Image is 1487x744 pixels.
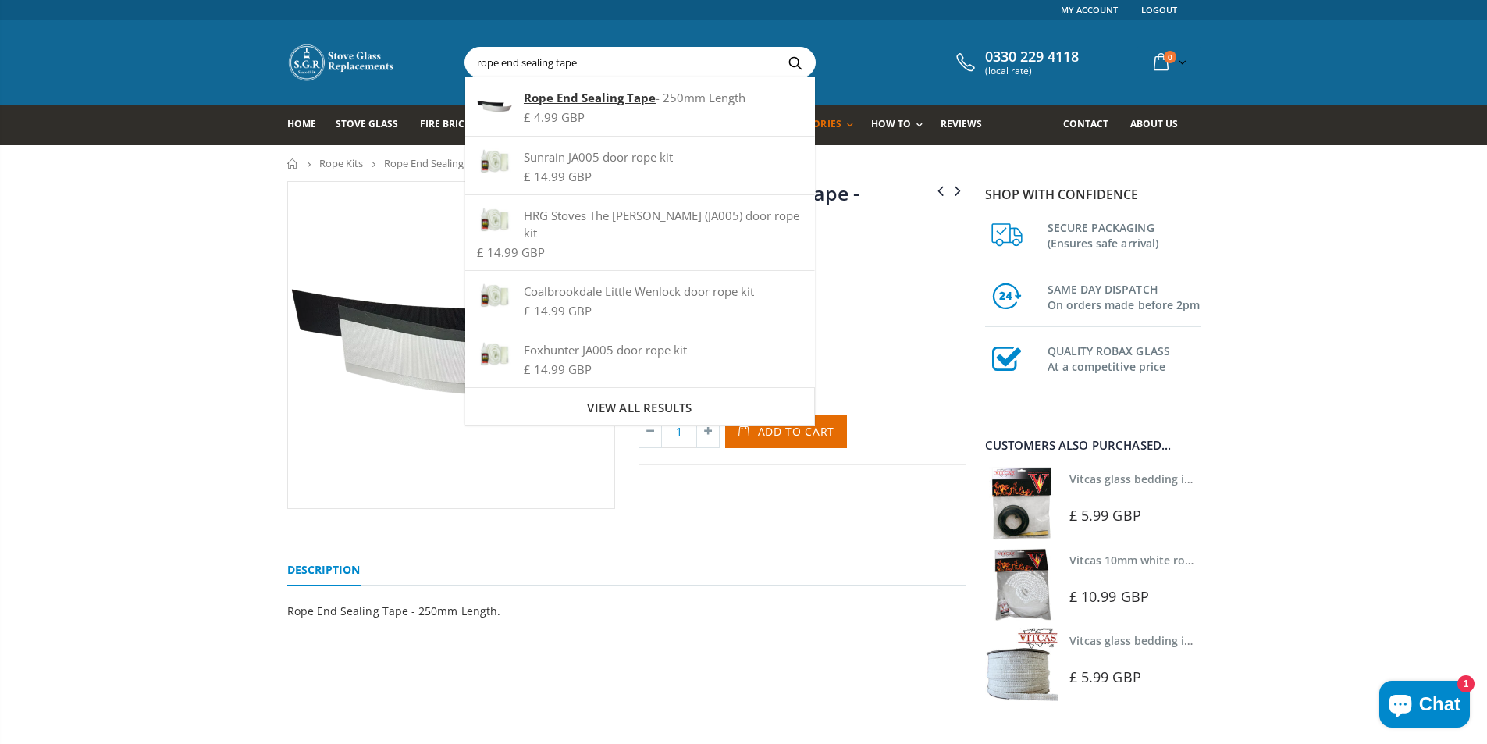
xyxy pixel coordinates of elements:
span: How To [871,117,911,130]
div: Sunrain JA005 door rope kit [477,148,802,166]
span: Home [287,117,316,130]
h3: SECURE PACKAGING (Ensures safe arrival) [1048,217,1201,251]
a: Stove Glass [336,105,410,145]
a: Home [287,105,328,145]
span: £ 14.99 GBP [477,244,545,260]
a: Vitcas glass bedding in tape - 2mm x 15mm x 2 meters (White) [1069,633,1401,648]
span: £ 4.99 GBP [524,109,585,125]
button: Add to Cart [725,415,848,448]
a: Fire Bricks [420,105,488,145]
span: £ 14.99 GBP [524,361,592,377]
span: Add to Cart [758,424,835,439]
span: £ 10.99 GBP [1069,587,1149,606]
span: (local rate) [985,66,1079,77]
span: Rope End Sealing Tape - 250mm Length [384,156,567,170]
inbox-online-store-chat: Shopify online store chat [1375,681,1475,732]
input: Search your stove brand... [465,48,990,77]
img: Stove Glass Replacement [287,43,397,82]
p: Rope End Sealing Tape - 250mm Length. [287,600,966,621]
span: £ 14.99 GBP [524,303,592,319]
span: 0 [1164,51,1176,63]
span: Stove Glass [336,117,398,130]
h3: QUALITY ROBAX GLASS At a competitive price [1048,340,1201,375]
img: Vitcas stove glass bedding in tape [985,467,1058,539]
a: How To [871,105,930,145]
span: View all results [587,400,692,415]
a: 0 [1147,47,1190,77]
h3: SAME DAY DISPATCH On orders made before 2pm [1048,279,1201,313]
a: Vitcas 10mm white rope kit - includes rope seal and glue! [1069,553,1375,568]
a: Home [287,158,299,169]
span: Reviews [941,117,982,130]
a: Description [287,555,361,586]
span: £ 5.99 GBP [1069,667,1141,686]
span: 0330 229 4118 [985,48,1079,66]
strong: Rope End Sealing Tape [524,90,656,105]
span: £ 14.99 GBP [524,169,592,184]
a: Rope Kits [319,156,363,170]
div: Coalbrookdale Little Wenlock door rope kit [477,283,802,300]
p: Shop with confidence [985,185,1201,204]
a: Vitcas glass bedding in tape - 2mm x 10mm x 2 meters [1069,472,1361,486]
button: Search [778,48,813,77]
a: Contact [1063,105,1120,145]
span: About us [1130,117,1178,130]
span: £ 5.99 GBP [1069,506,1141,525]
img: Vitcas white rope, glue and gloves kit 10mm [985,548,1058,621]
a: About us [1130,105,1190,145]
a: Accessories [777,105,860,145]
div: HRG Stoves The [PERSON_NAME] (JA005) door rope kit [477,207,802,241]
div: - 250mm Length [477,89,802,106]
div: Customers also purchased... [985,440,1201,451]
a: 0330 229 4118 (local rate) [952,48,1079,77]
img: Vitcas stove glass bedding in tape [985,628,1058,701]
a: Rope End Sealing Tape - 250mm Length [639,180,859,230]
span: Contact [1063,117,1108,130]
span: Fire Bricks [420,117,476,130]
a: Reviews [941,105,994,145]
img: stoveropeendsealingtape_800x_crop_center.webp [288,182,614,508]
div: Foxhunter JA005 door rope kit [477,341,802,358]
